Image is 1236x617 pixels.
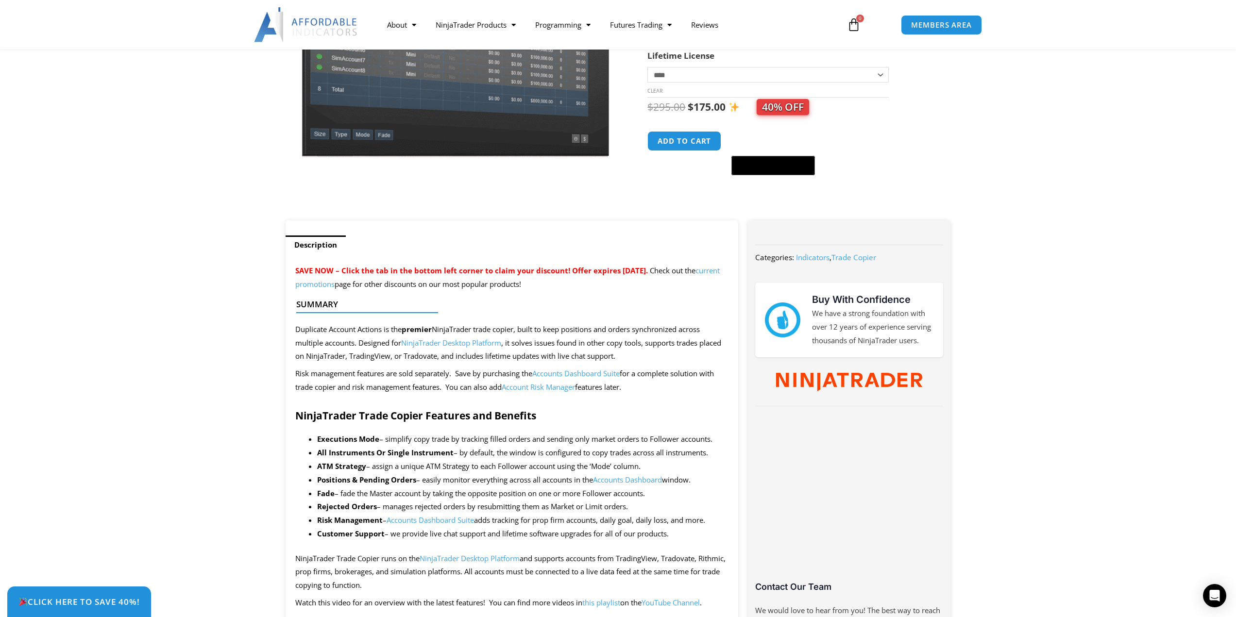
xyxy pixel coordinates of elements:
[317,488,335,498] strong: Fade
[729,130,817,153] iframe: Secure express checkout frame
[317,448,454,457] strong: All Instruments Or Single Instrument
[317,501,377,511] b: Rejected Orders
[856,15,864,22] span: 0
[729,102,739,112] img: ✨
[317,473,729,487] li: – easily monitor everything across all accounts in the window.
[647,50,714,61] label: Lifetime License
[901,15,982,35] a: MEMBERS AREA
[755,418,943,588] iframe: Customer reviews powered by Trustpilot
[647,100,685,114] bdi: 295.00
[796,252,830,262] a: Indicators
[911,21,972,29] span: MEMBERS AREA
[525,14,600,36] a: Programming
[317,514,729,527] li: – adds tracking for prop firm accounts, daily goal, daily loss, and more.
[295,367,729,394] p: Risk management features are sold separately. Save by purchasing the for a complete solution with...
[317,515,383,525] b: Risk Management
[681,14,728,36] a: Reviews
[765,302,800,337] img: mark thumbs good 43913 | Affordable Indicators – NinjaTrader
[600,14,681,36] a: Futures Trading
[317,527,729,541] li: – we provide live chat support and lifetime software upgrades for all of our products.
[426,14,525,36] a: NinjaTrader Products
[731,156,815,175] button: Buy with GPay
[688,100,726,114] bdi: 175.00
[317,487,729,500] li: – fade the Master account by taking the opposite position on one or more Follower accounts.
[317,433,729,446] li: – simplify copy trade by tracking filled orders and sending only market orders to Follower accounts.
[296,300,720,309] h4: Summary
[295,264,729,291] p: Check out the page for other discounts on our most popular products!
[317,500,729,514] li: – manages rejected orders by resubmitting them as Market or Limit orders.
[831,252,876,262] a: Trade Copier
[377,14,426,36] a: About
[286,235,346,254] a: Description
[317,475,416,484] strong: Positions & Pending Orders
[688,100,694,114] span: $
[317,529,385,538] strong: Customer Support
[420,553,520,563] a: NinjaTrader Desktop Platform
[812,307,933,348] p: We have a strong foundation with over 12 years of experience serving thousands of NinjaTrader users.
[18,598,140,606] span: Click Here to save 40%!
[755,581,943,592] h3: Contact Our Team
[776,373,922,391] img: NinjaTrader Wordmark color RGB | Affordable Indicators – NinjaTrader
[647,181,931,190] iframe: PayPal Message 1
[295,553,726,590] span: NinjaTrader Trade Copier runs on the and supports accounts from TradingView, Tradovate, Rithmic, ...
[647,100,653,114] span: $
[401,338,501,348] a: NinjaTrader Desktop Platform
[755,252,794,262] span: Categories:
[532,368,620,378] a: Accounts Dashboard Suite
[647,131,721,151] button: Add to cart
[647,87,662,94] a: Clear options
[295,409,536,422] strong: NinjaTrader Trade Copier Features and Benefits
[317,461,366,471] b: ATM Strategy
[317,434,379,444] strong: Executions Mode
[377,14,836,36] nav: Menu
[7,586,151,617] a: 🎉Click Here to save 40%!
[317,446,729,460] li: – by default, the window is configured to copy trades across all instruments.
[295,266,648,275] span: SAVE NOW – Click the tab in the bottom left corner to claim your discount! Offer expires [DATE].
[387,515,474,525] a: Accounts Dashboard Suite
[502,382,575,392] a: Account Risk Manager
[832,11,875,39] a: 0
[593,475,662,484] a: Accounts Dashboard
[796,252,876,262] span: ,
[812,292,933,307] h3: Buy With Confidence
[295,324,721,361] span: Duplicate Account Actions is the NinjaTrader trade copier, built to keep positions and orders syn...
[317,460,729,473] li: – assign a unique ATM Strategy to each Follower account using the ‘Mode’ column.
[254,7,358,42] img: LogoAI | Affordable Indicators – NinjaTrader
[1203,584,1226,607] div: Open Intercom Messenger
[402,324,432,334] strong: premier
[19,598,27,606] img: 🎉
[757,99,809,115] span: 40% OFF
